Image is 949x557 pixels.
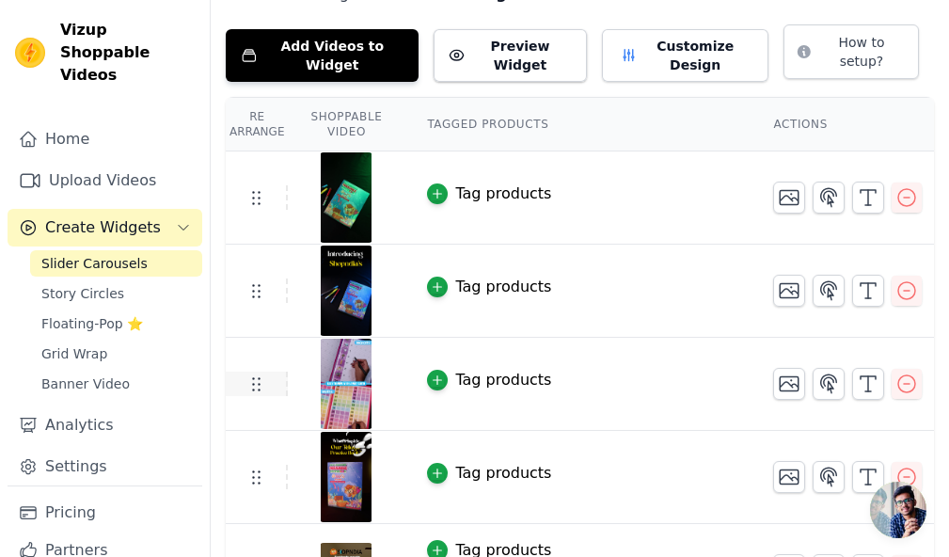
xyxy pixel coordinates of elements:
[455,183,551,205] div: Tag products
[773,182,805,214] button: Change Thumbnail
[320,339,372,429] img: vizup-images-aeff.png
[30,250,202,277] a: Slider Carousels
[8,209,202,247] button: Create Widgets
[427,369,551,391] button: Tag products
[41,374,130,393] span: Banner Video
[870,482,926,538] div: Open chat
[751,98,944,151] th: Actions
[41,254,148,273] span: Slider Carousels
[41,344,107,363] span: Grid Wrap
[320,152,372,243] img: vizup-images-2652.png
[45,216,161,239] span: Create Widgets
[8,406,202,444] a: Analytics
[41,284,124,303] span: Story Circles
[60,19,195,87] span: Vizup Shoppable Videos
[773,275,805,307] button: Change Thumbnail
[288,98,404,151] th: Shoppable Video
[427,276,551,298] button: Tag products
[602,29,769,82] button: Customize Design
[783,47,919,65] a: How to setup?
[455,276,551,298] div: Tag products
[8,162,202,199] a: Upload Videos
[30,310,202,337] a: Floating-Pop ⭐
[41,314,143,333] span: Floating-Pop ⭐
[8,494,202,532] a: Pricing
[773,368,805,400] button: Change Thumbnail
[320,246,372,336] img: tn-354cfc9a8bd740bd8584d97c820132b1.png
[30,280,202,307] a: Story Circles
[15,38,45,68] img: Vizup
[455,369,551,391] div: Tag products
[8,448,202,485] a: Settings
[434,29,587,82] button: Preview Widget
[773,461,805,493] button: Change Thumbnail
[404,98,751,151] th: Tagged Products
[30,341,202,367] a: Grid Wrap
[226,98,288,151] th: Re Arrange
[455,462,551,485] div: Tag products
[320,432,372,522] img: vizup-images-2992.png
[226,29,419,82] button: Add Videos to Widget
[427,183,551,205] button: Tag products
[8,120,202,158] a: Home
[30,371,202,397] a: Banner Video
[427,462,551,485] button: Tag products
